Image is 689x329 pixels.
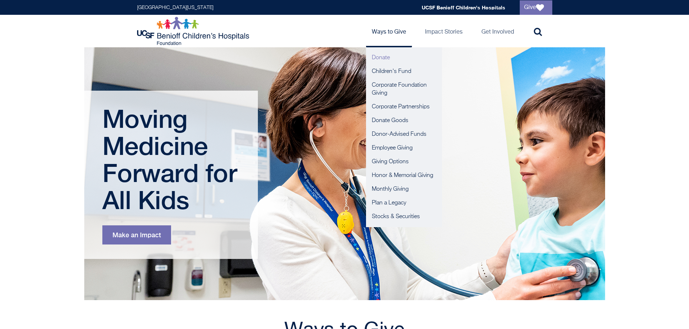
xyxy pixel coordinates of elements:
[366,141,442,155] a: Employee Giving
[102,225,171,244] a: Make an Impact
[366,15,412,47] a: Ways to Give
[366,78,442,100] a: Corporate Foundation Giving
[419,15,468,47] a: Impact Stories
[476,15,520,47] a: Get Involved
[366,210,442,224] a: Stocks & Securities
[102,105,242,213] h1: Moving Medicine Forward for All Kids
[137,17,251,46] img: Logo for UCSF Benioff Children's Hospitals Foundation
[366,155,442,169] a: Giving Options
[366,65,442,78] a: Children's Fund
[520,0,552,15] a: Give
[366,196,442,210] a: Plan a Legacy
[422,4,505,10] a: UCSF Benioff Children's Hospitals
[366,182,442,196] a: Monthly Giving
[137,5,213,10] a: [GEOGRAPHIC_DATA][US_STATE]
[366,51,442,65] a: Donate
[366,169,442,182] a: Honor & Memorial Giving
[366,114,442,127] a: Donate Goods
[366,127,442,141] a: Donor-Advised Funds
[366,100,442,114] a: Corporate Partnerships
